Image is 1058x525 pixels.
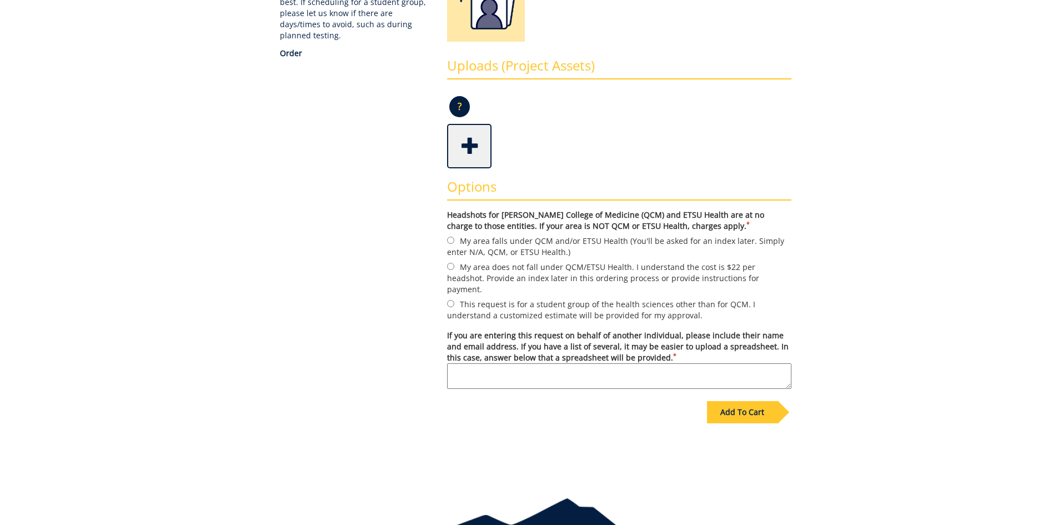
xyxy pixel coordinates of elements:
[707,401,778,423] div: Add To Cart
[447,209,791,232] label: Headshots for [PERSON_NAME] College of Medicine (QCM) and ETSU Health are at no charge to those e...
[447,263,454,270] input: My area does not fall under QCM/ETSU Health. I understand the cost is $22 per headshot. Provide a...
[447,237,454,244] input: My area falls under QCM and/or ETSU Health (You'll be asked for an index later. Simply enter N/A,...
[447,58,791,79] h3: Uploads (Project Assets)
[447,300,454,307] input: This request is for a student group of the health sciences other than for QCM. I understand a cus...
[447,261,791,295] label: My area does not fall under QCM/ETSU Health. I understand the cost is $22 per headshot. Provide a...
[449,96,470,117] p: ?
[447,234,791,258] label: My area falls under QCM and/or ETSU Health (You'll be asked for an index later. Simply enter N/A,...
[447,363,791,389] textarea: If you are entering this request on behalf of another individual, please include their name and e...
[447,330,791,389] label: If you are entering this request on behalf of another individual, please include their name and e...
[447,298,791,321] label: This request is for a student group of the health sciences other than for QCM. I understand a cus...
[280,48,430,59] p: Order
[447,179,791,201] h3: Options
